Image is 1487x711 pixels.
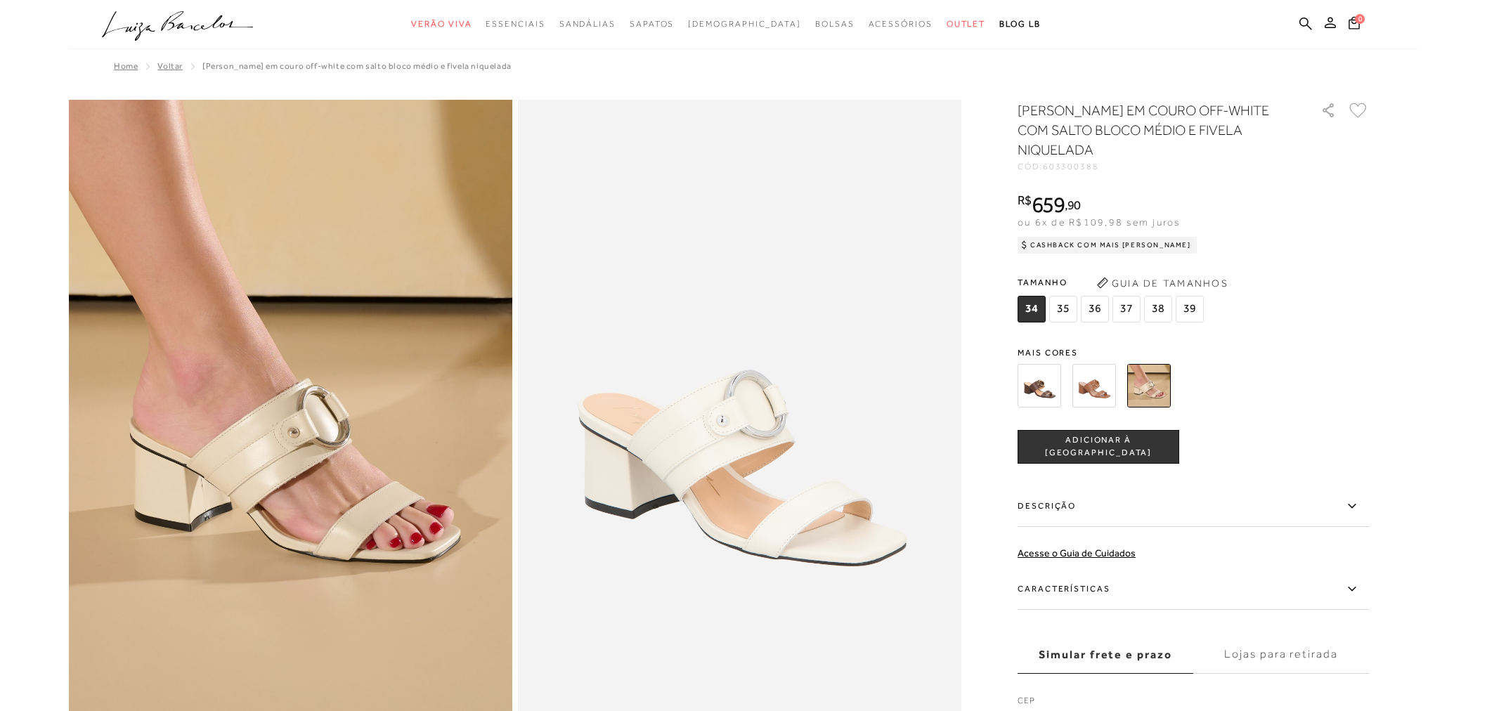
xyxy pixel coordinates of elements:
[486,19,545,29] span: Essenciais
[1018,272,1207,293] span: Tamanho
[999,11,1040,37] a: BLOG LB
[486,11,545,37] a: categoryNavScreenReaderText
[411,11,472,37] a: categoryNavScreenReaderText
[869,11,933,37] a: categoryNavScreenReaderText
[688,19,801,29] span: [DEMOGRAPHIC_DATA]
[1018,569,1369,610] label: Características
[1018,162,1299,171] div: CÓD:
[559,19,616,29] span: Sandálias
[1193,636,1369,674] label: Lojas para retirada
[1092,272,1233,294] button: Guia de Tamanhos
[411,19,472,29] span: Verão Viva
[1032,192,1065,217] span: 659
[1144,296,1172,322] span: 38
[559,11,616,37] a: categoryNavScreenReaderText
[1018,216,1180,228] span: ou 6x de R$109,98 sem juros
[1018,194,1032,207] i: R$
[1018,636,1193,674] label: Simular frete e prazo
[1018,237,1197,254] div: Cashback com Mais [PERSON_NAME]
[1043,162,1099,171] span: 603300388
[630,11,674,37] a: categoryNavScreenReaderText
[1065,199,1081,211] i: ,
[1344,15,1364,34] button: 0
[1018,430,1179,464] button: ADICIONAR À [GEOGRAPHIC_DATA]
[815,11,855,37] a: categoryNavScreenReaderText
[1018,486,1369,527] label: Descrição
[1355,14,1365,24] span: 0
[114,61,138,71] a: Home
[1176,296,1204,322] span: 39
[1018,296,1046,322] span: 34
[1018,348,1369,357] span: Mais cores
[630,19,674,29] span: Sapatos
[157,61,183,71] a: Voltar
[1127,364,1171,407] img: SANDÁLIA EM COURO OFF-WHITE COM SALTO BLOCO MÉDIO E FIVELA NIQUELADA
[1049,296,1077,322] span: 35
[688,11,801,37] a: noSubCategoriesText
[1018,364,1061,407] img: SANDÁLIA EM COURO CAFÉ COM SALTO BLOCO MÉDIO E FIVELA DOURADA
[1018,434,1178,459] span: ADICIONAR À [GEOGRAPHIC_DATA]
[869,19,933,29] span: Acessórios
[1081,296,1109,322] span: 36
[947,11,986,37] a: categoryNavScreenReaderText
[1018,100,1281,159] h1: [PERSON_NAME] EM COURO OFF-WHITE COM SALTO BLOCO MÉDIO E FIVELA NIQUELADA
[1112,296,1141,322] span: 37
[1072,364,1116,407] img: SANDÁLIA EM COURO CARAMELO COM SALTO BLOCO MÉDIO E FIVELA DOURADA
[999,19,1040,29] span: BLOG LB
[1067,197,1081,212] span: 90
[202,61,512,71] span: [PERSON_NAME] EM COURO OFF-WHITE COM SALTO BLOCO MÉDIO E FIVELA NIQUELADA
[1018,547,1136,559] a: Acesse o Guia de Cuidados
[947,19,986,29] span: Outlet
[815,19,855,29] span: Bolsas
